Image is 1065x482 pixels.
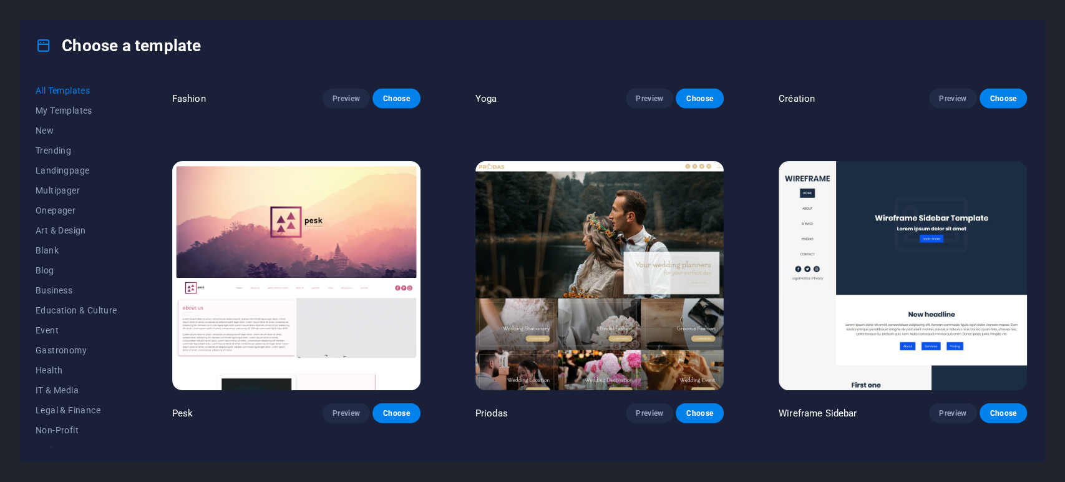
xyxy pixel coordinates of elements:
p: Fashion [172,92,206,105]
button: Preview [323,89,370,109]
img: Priodas [475,161,724,390]
span: Choose [382,408,410,418]
button: Performance [36,440,117,460]
button: Choose [676,89,723,109]
button: Blog [36,260,117,280]
span: IT & Media [36,385,117,395]
button: IT & Media [36,380,117,400]
p: Pesk [172,407,193,420]
span: Preview [333,408,360,418]
button: Health [36,360,117,380]
button: My Templates [36,101,117,120]
img: Wireframe Sidebar [779,161,1027,390]
span: Preview [636,94,663,104]
span: Onepager [36,205,117,215]
button: Trending [36,140,117,160]
button: Preview [626,403,673,423]
span: Preview [636,408,663,418]
button: New [36,120,117,140]
span: Choose [686,94,713,104]
button: Choose [676,403,723,423]
span: Legal & Finance [36,405,117,415]
span: Preview [939,94,966,104]
button: Non-Profit [36,420,117,440]
span: Blank [36,245,117,255]
button: Legal & Finance [36,400,117,420]
button: Choose [372,89,420,109]
button: Business [36,280,117,300]
button: Choose [980,403,1027,423]
p: Wireframe Sidebar [779,407,857,420]
button: Education & Culture [36,300,117,320]
p: Priodas [475,407,508,420]
h4: Choose a template [36,36,201,56]
span: Choose [990,94,1017,104]
span: New [36,125,117,135]
span: Landingpage [36,165,117,175]
button: Blank [36,240,117,260]
span: Art & Design [36,225,117,235]
span: Choose [382,94,410,104]
button: Onepager [36,200,117,220]
span: Preview [939,408,966,418]
button: Choose [980,89,1027,109]
button: Preview [323,403,370,423]
button: All Templates [36,81,117,101]
span: Event [36,325,117,335]
span: Trending [36,145,117,155]
button: Gastronomy [36,340,117,360]
span: Non-Profit [36,425,117,435]
span: Performance [36,445,117,455]
span: Education & Culture [36,305,117,315]
button: Preview [626,89,673,109]
button: Preview [929,89,976,109]
span: Health [36,365,117,375]
span: Blog [36,265,117,275]
span: Choose [686,408,713,418]
button: Multipager [36,180,117,200]
span: My Templates [36,106,117,116]
span: All Templates [36,86,117,96]
button: Preview [929,403,976,423]
span: Gastronomy [36,345,117,355]
button: Landingpage [36,160,117,180]
span: Multipager [36,185,117,195]
span: Choose [990,408,1017,418]
button: Choose [372,403,420,423]
p: Création [779,92,815,105]
span: Business [36,285,117,295]
button: Art & Design [36,220,117,240]
img: Pesk [172,161,421,390]
p: Yoga [475,92,497,105]
button: Event [36,320,117,340]
span: Preview [333,94,360,104]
